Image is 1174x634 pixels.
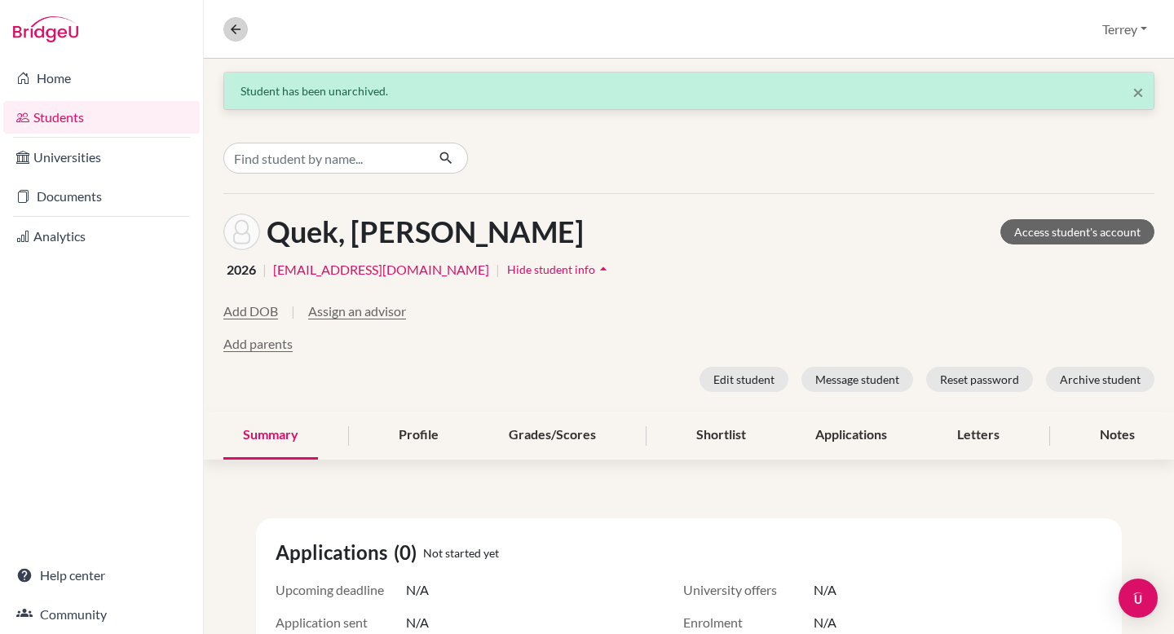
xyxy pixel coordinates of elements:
span: | [291,302,295,334]
div: Student has been unarchived. [241,82,1137,99]
div: Profile [379,412,458,460]
button: Archive student [1046,367,1154,392]
span: Hide student info [507,262,595,276]
span: Applications [276,538,394,567]
div: Summary [223,412,318,460]
a: Documents [3,180,200,213]
div: Applications [796,412,907,460]
button: Add parents [223,334,293,354]
div: Notes [1080,412,1154,460]
span: Enrolment [683,613,814,632]
input: Find student by name... [223,143,426,174]
span: University offers [683,580,814,600]
button: Terrey [1095,14,1154,45]
div: Shortlist [677,412,766,460]
button: Hide student infoarrow_drop_up [506,257,612,282]
a: Access student's account [1000,219,1154,244]
span: × [1132,80,1144,103]
button: Edit student [700,367,788,392]
button: Close [1132,82,1144,102]
a: Students [3,101,200,134]
span: Not started yet [423,544,499,561]
span: (0) [394,538,423,567]
button: Assign an advisor [308,302,406,321]
span: | [263,260,267,280]
a: Universities [3,141,200,174]
a: Home [3,62,200,95]
span: N/A [814,613,836,632]
a: Help center [3,559,200,592]
span: N/A [406,580,429,600]
span: Upcoming deadline [276,580,406,600]
div: Open Intercom Messenger [1119,579,1158,618]
i: arrow_drop_up [595,261,611,277]
div: Letters [938,412,1019,460]
a: Analytics [3,220,200,253]
a: [EMAIL_ADDRESS][DOMAIN_NAME] [273,260,489,280]
button: Add DOB [223,302,278,321]
h1: Quek, [PERSON_NAME] [267,214,584,249]
span: N/A [406,613,429,632]
button: Reset password [926,367,1033,392]
span: Application sent [276,613,406,632]
span: 2026 [227,260,256,280]
span: | [496,260,500,280]
div: Grades/Scores [489,412,616,460]
img: Brandon Yi Jie Quek's avatar [223,214,260,250]
button: Message student [801,367,913,392]
a: Community [3,598,200,631]
span: N/A [814,580,836,600]
img: Bridge-U [13,16,78,42]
